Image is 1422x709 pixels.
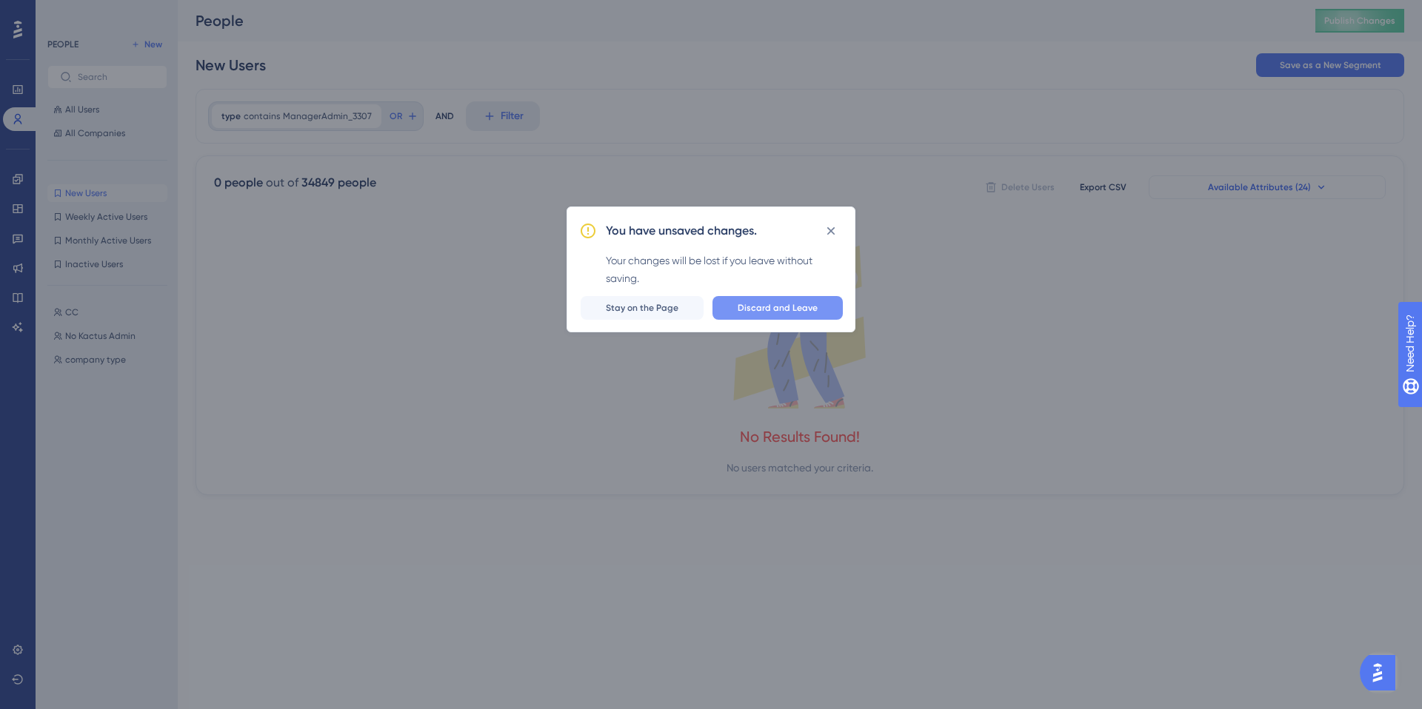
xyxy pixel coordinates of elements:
span: Discard and Leave [738,302,818,314]
iframe: UserGuiding AI Assistant Launcher [1360,651,1404,695]
h2: You have unsaved changes. [606,222,757,240]
span: Stay on the Page [606,302,678,314]
span: Need Help? [35,4,93,21]
div: Your changes will be lost if you leave without saving. [606,252,843,287]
